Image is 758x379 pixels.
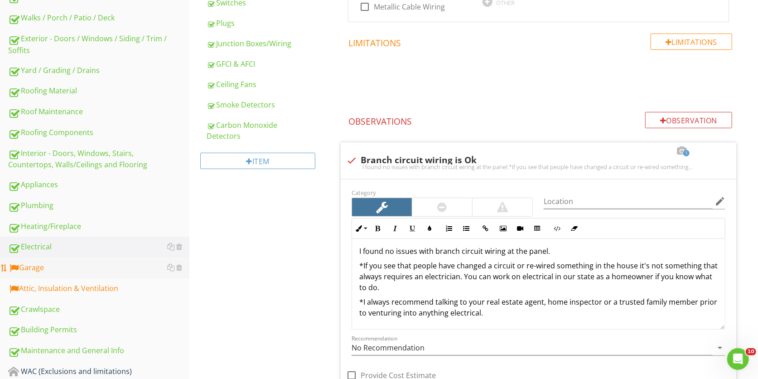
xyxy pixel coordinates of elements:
div: Yard / Grading / Drains [8,65,189,77]
button: Insert Image (Ctrl+P) [494,220,512,237]
p: *If you see that people have changed a circuit or re-wired something in the house it's not someth... [359,260,718,293]
div: Limitations [651,34,732,50]
div: Item [200,153,315,169]
i: edit [715,196,725,207]
div: Carbon Monoxide Detectors [207,120,326,141]
div: Electrical [8,241,189,253]
i: arrow_drop_down [715,342,725,353]
div: Attic, Insulation & Ventilation [8,283,189,295]
div: Ceiling Fans [207,79,326,90]
span: 10 [746,348,756,355]
span: 1 [683,150,690,156]
div: Maintenance and General Info [8,345,189,357]
div: WAC (Exclusions and limitations) [8,366,189,378]
h4: Observations [348,112,732,127]
div: Building Permits [8,324,189,336]
label: Metallic Cable Wiring [374,2,445,11]
p: I found no issues with branch circuit wiring at the panel. [359,246,718,257]
button: Bold (Ctrl+B) [369,220,386,237]
div: GFCI & AFCI [207,58,326,69]
div: Roofing Components [8,127,189,139]
iframe: Intercom live chat [727,348,749,370]
div: Heating/Fireplace [8,221,189,233]
div: Plumbing [8,200,189,212]
button: Italic (Ctrl+I) [386,220,404,237]
div: Appliances [8,179,189,191]
div: I found no issues with branch circuit wiring at the panel.*If you see that people have changed a ... [346,163,731,170]
button: Clear Formatting [565,220,583,237]
div: Exterior - Doors / Windows / Siding / Trim / Soffits [8,33,189,56]
button: Insert Table [529,220,546,237]
div: Smoke Detectors [207,99,326,110]
button: Colors [421,220,438,237]
div: Walks / Porch / Patio / Deck [8,12,189,24]
div: Roofing Material [8,85,189,97]
button: Unordered List [458,220,475,237]
div: Roof Maintenance [8,106,189,118]
h4: Limitations [348,34,732,49]
div: Observation [645,112,732,128]
div: Junction Boxes/Wiring [207,38,326,49]
button: Insert Link (Ctrl+K) [477,220,494,237]
button: Code View [548,220,565,237]
input: Location [544,194,713,209]
button: Inline Style [352,220,369,237]
div: Interior - Doors, Windows, Stairs, Countertops, Walls/Ceilings and Flooring [8,148,189,170]
div: Plugs [207,18,326,29]
button: Ordered List [440,220,458,237]
label: Category [352,189,376,197]
input: Recommendation [352,340,713,355]
p: *I always recommend talking to your real estate agent, home inspector or a trusted family member ... [359,296,718,318]
div: Garage [8,262,189,274]
div: Crawlspace [8,304,189,316]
